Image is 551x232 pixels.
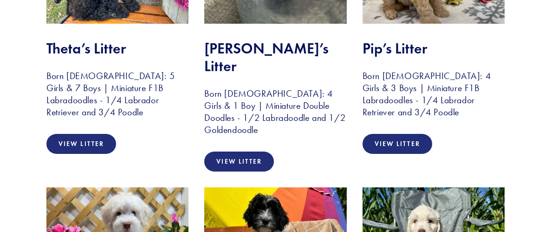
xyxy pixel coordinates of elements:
h2: Pip’s Litter [363,40,505,57]
h3: Born [DEMOGRAPHIC_DATA]: 4 Girls & 3 Boys | Miniature F1B Labradoodles - 1/4 Labrador Retriever a... [363,70,505,118]
h3: Born [DEMOGRAPHIC_DATA]: 5 Girls & 7 Boys | Miniature F1B Labradoodles - 1/4 Labrador Retriever a... [46,70,188,118]
h2: [PERSON_NAME]’s Litter [204,40,346,75]
h3: Born [DEMOGRAPHIC_DATA]: 4 Girls & 1 Boy | Miniature Double Doodles - 1/2 Labradoodle and 1/2 Gol... [204,87,346,136]
h2: Theta’s Litter [46,40,188,57]
a: View Litter [46,134,116,154]
a: View Litter [204,152,274,172]
a: View Litter [363,134,432,154]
